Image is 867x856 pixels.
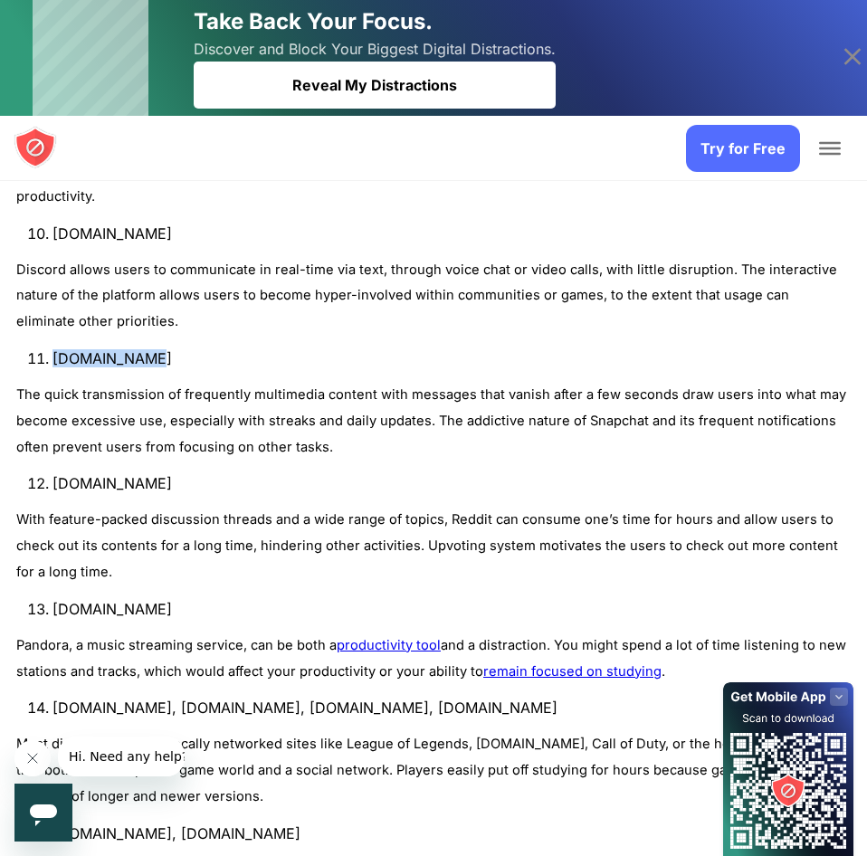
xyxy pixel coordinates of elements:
[819,142,841,155] button: Toggle Menu
[194,8,433,34] span: Take Back Your Focus.
[52,349,851,367] li: [DOMAIN_NAME]
[14,740,51,776] iframe: Bericht sluiten
[52,824,851,842] li: [DOMAIN_NAME], [DOMAIN_NAME]
[14,126,57,169] img: blocksite logo
[58,737,185,776] iframe: Bericht van bedrijf
[16,507,851,585] p: With feature-packed discussion threads and a wide range of topics, Reddit can consume one’s time ...
[16,731,851,809] p: Most distracting can be locally networked sites like League of Legends, [DOMAIN_NAME], Call of Du...
[16,632,851,685] p: Pandora, a music streaming service, can be both a and a distraction. You might spend a lot of tim...
[16,257,851,335] p: Discord allows users to communicate in real-time via text, through voice chat or video calls, wit...
[194,62,556,109] div: Reveal My Distractions
[52,224,851,243] li: [DOMAIN_NAME]
[52,600,851,618] li: [DOMAIN_NAME]
[16,382,851,460] p: The quick transmission of frequently multimedia content with messages that vanish after a few sec...
[14,126,57,172] a: blocksite logo
[194,36,556,62] span: Discover and Block Your Biggest Digital Distractions.
[483,663,662,680] a: remain focused on studying
[686,125,800,172] a: Try for Free
[52,474,851,492] li: [DOMAIN_NAME]
[52,699,851,717] li: [DOMAIN_NAME], [DOMAIN_NAME], [DOMAIN_NAME], [DOMAIN_NAME]
[11,13,130,27] span: Hi. Need any help?
[14,784,72,842] iframe: Knop om het berichtenvenster te openen
[337,637,441,653] a: productivity tool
